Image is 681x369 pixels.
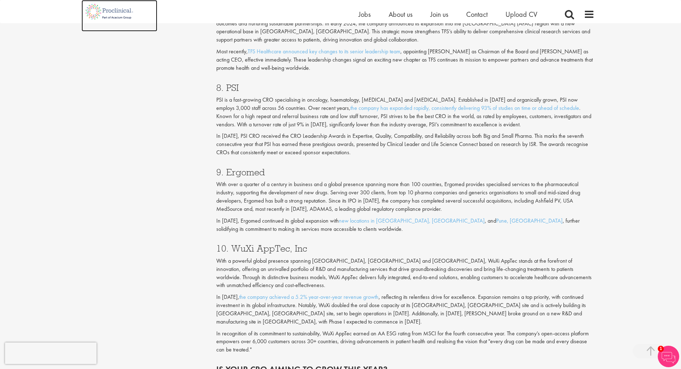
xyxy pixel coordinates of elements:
[216,132,594,157] p: In [DATE], PSI CRO received the CRO Leadership Awards in Expertise, Quality, Compatibility, and R...
[658,346,679,367] img: Chatbot
[5,343,97,364] iframe: reCAPTCHA
[216,96,594,128] p: PSI is a fast-growing CRO specialising in oncology, haematology, [MEDICAL_DATA] and [MEDICAL_DATA...
[216,244,594,253] h3: 10. WuXi AppTec, Inc
[239,293,379,301] a: the company achieved a 5.2% year-over-year revenue growth
[350,104,579,112] a: the company has expanded rapidly, consistently delivering 93% of studies on time or ahead of sche...
[216,11,594,44] p: The launch of its new mission statement and tagline, "Empowering Partners. Enriching Lives," refl...
[216,330,594,354] p: In recognition of its commitment to sustainability, WuXi AppTec earned an AA ESG rating from MSCI...
[430,10,448,19] a: Join us
[339,217,485,224] a: new locations in [GEOGRAPHIC_DATA], [GEOGRAPHIC_DATA]
[216,83,594,92] h3: 8. PSI
[466,10,488,19] a: Contact
[505,10,537,19] a: Upload CV
[216,217,594,233] p: In [DATE], Ergomed continued its global expansion with , and , further solidifying its commitment...
[389,10,413,19] a: About us
[216,180,594,213] p: With over a quarter of a century in business and a global presence spanning more than 100 countri...
[216,48,594,72] p: Most recently, , appointing [PERSON_NAME] as Chairman of the Board and [PERSON_NAME] as acting CE...
[216,167,594,177] h3: 9. Ergomed
[359,10,371,19] a: Jobs
[496,217,563,224] a: Pune, [GEOGRAPHIC_DATA]
[658,346,664,352] span: 1
[216,293,594,326] p: In [DATE], , reflecting its relentless drive for excellence. Expansion remains a top priority, wi...
[216,257,594,290] p: With a powerful global presence spanning [GEOGRAPHIC_DATA], [GEOGRAPHIC_DATA] and [GEOGRAPHIC_DAT...
[248,48,400,55] a: TFS Healthcare announced key changes to its senior leadership team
